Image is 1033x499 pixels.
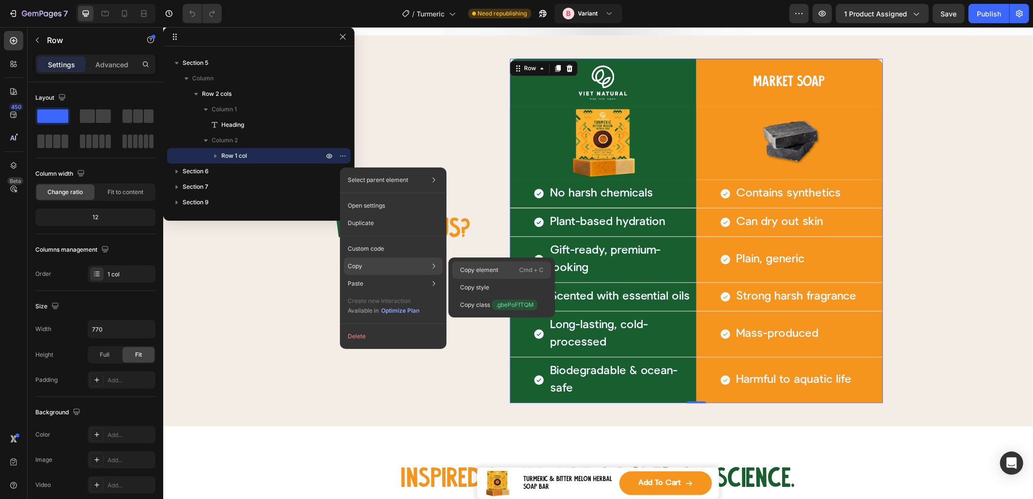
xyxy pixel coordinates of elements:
p: Biodegradable & ocean-safe [387,335,532,370]
div: Padding [35,376,58,384]
div: Add... [108,431,153,439]
button: Optimize Plan [381,306,420,316]
div: Publish [977,9,1001,19]
span: 1 product assigned [844,9,907,19]
p: Plant-based hydration [387,186,502,204]
h2: Inspired by nature. [237,438,433,469]
span: US? [274,192,308,214]
div: Columns management [35,243,111,257]
p: Gift-ready, premium-looking [387,215,532,250]
button: Delete [344,328,443,345]
p: No harsh chemicals [387,158,490,175]
p: Cmd + C [519,265,543,275]
p: Plain, generic [573,224,642,241]
button: BVariant [555,4,622,23]
button: Save [933,4,965,23]
iframe: Design area [163,27,1033,499]
span: Section 6 [183,166,209,176]
p: 7 [63,8,68,19]
p: Mass-produced [573,298,656,316]
span: Row 2 cols [202,89,231,99]
div: Add to cart [476,451,518,461]
div: Video [35,481,51,489]
button: 1 product assigned [836,4,929,23]
p: Copy [348,262,362,271]
p: Copy element [460,266,498,274]
div: Image [35,455,52,464]
p: Long-lasting, cold-processed [387,289,532,324]
div: Optimize Plan [381,306,419,315]
h1: Turmeric & Bitter Melon Herbal Soap Bar [359,448,450,465]
p: Contains synthetics [573,158,678,175]
p: Select parent element [348,176,408,184]
p: Strong harsh fragrance [573,261,694,278]
button: Publish [969,4,1009,23]
h2: Market SOAP [533,47,720,65]
div: Add... [108,481,153,490]
div: Beta [7,177,23,185]
span: Row 1 col [221,151,247,161]
input: Auto [88,320,155,338]
h2: Backed by science. [437,438,633,469]
span: Turmeric [417,9,445,19]
span: Column 2 [212,136,238,145]
span: / [413,9,415,19]
div: Column width [35,167,87,181]
img: gempages_574705083556561764-55932d0e-ef20-4f48-8095-12cb8b25bcd1.png [590,86,663,147]
p: Copy class [460,300,538,310]
div: Add... [108,456,153,465]
p: Can dry out skin [573,186,660,204]
img: gempages_574705083556561764-5dce1d19-8739-4ba5-b3c0-5dd89024cd50.png [416,31,464,80]
p: Scented with essential oils [387,261,527,278]
span: Fit [135,350,142,359]
div: 1 col [108,270,153,279]
p: Copy style [460,283,489,292]
p: Harmful to aquatic life [573,344,689,362]
div: Row [359,37,375,45]
p: Open settings [348,201,385,210]
button: 7 [4,4,72,23]
img: gempages_574705083556561764-6a3840df-1f93-43e8-86d2-0ce60f47ed0e.png [403,80,476,152]
div: Add... [108,376,153,385]
span: Section 7 [183,182,208,192]
span: Section 9 [183,197,209,207]
span: .gbePoFfTQM [492,300,538,310]
div: Undo/Redo [183,4,222,23]
p: Paste [348,279,363,288]
div: 450 [9,103,23,111]
div: Order [35,270,51,278]
div: Background [35,406,82,419]
button: Add to cart [456,444,549,468]
p: Duplicate [348,219,374,227]
p: B [566,9,570,18]
div: Width [35,325,51,333]
h3: Variant [578,9,598,18]
p: Advanced [95,60,128,70]
div: 12 [37,211,154,224]
div: Layout [35,91,68,105]
div: Open Intercom Messenger [1000,452,1023,475]
span: Section 5 [183,58,208,68]
span: Fit to content [108,188,143,197]
span: Save [941,10,957,18]
div: Color [35,430,50,439]
span: Column 1 [212,105,237,114]
p: Settings [48,60,75,70]
div: Size [35,300,61,313]
span: Need republishing [478,9,527,18]
span: Change ratio [48,188,83,197]
span: Available in [348,307,379,314]
span: Full [100,350,109,359]
span: Column [192,74,214,83]
span: WHY PICK [173,192,267,214]
p: Custom code [348,244,384,253]
span: Heading [221,120,244,130]
div: Height [35,350,53,359]
p: Row [47,34,129,46]
p: Create new interaction [348,296,420,306]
